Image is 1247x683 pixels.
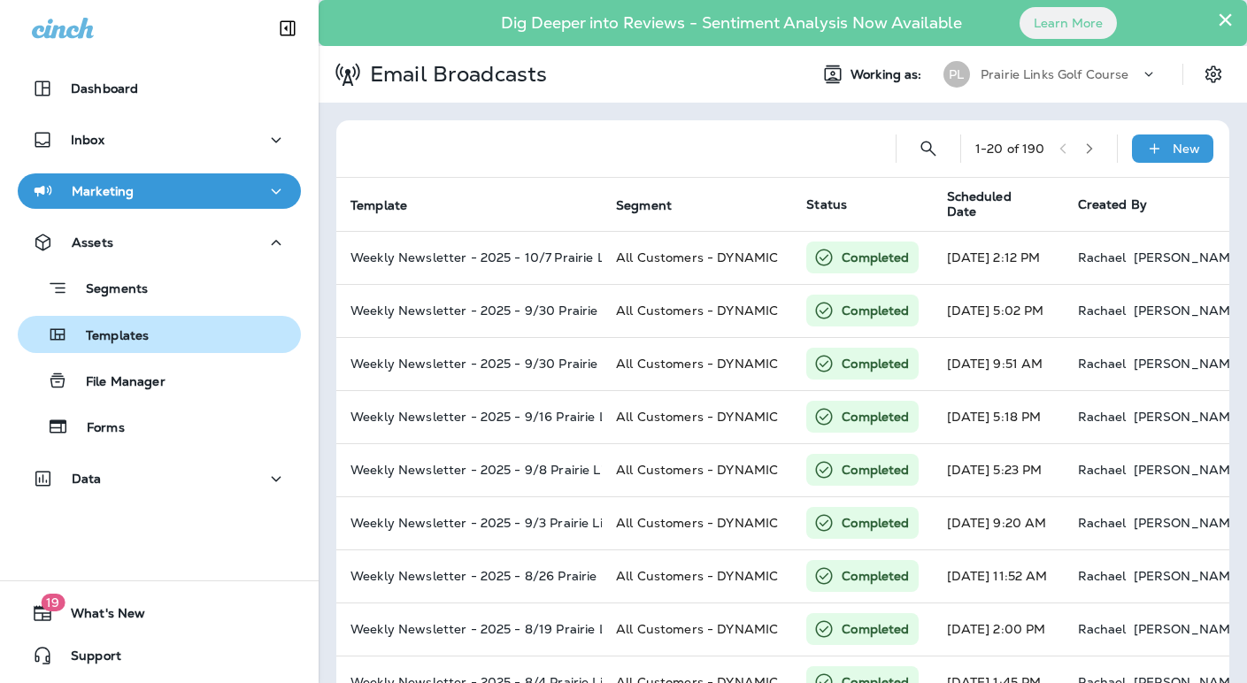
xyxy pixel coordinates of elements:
p: Assets [72,235,113,249]
button: Learn More [1020,7,1117,39]
p: Templates [68,328,149,345]
p: Completed [842,408,909,426]
p: File Manager [68,374,165,391]
td: [DATE] 2:00 PM [933,602,1064,656]
p: Rachael [1078,463,1127,477]
span: Scheduled Date [947,189,1057,219]
td: [DATE] 11:52 AM [933,549,1064,602]
p: Completed [842,567,909,585]
span: All Customers - DYNAMIC [616,515,778,531]
p: Completed [842,249,909,266]
button: Dashboard [18,71,301,106]
p: Completed [842,514,909,532]
button: Segments [18,269,301,307]
p: [PERSON_NAME] [1134,622,1243,636]
p: Forms [69,420,125,437]
button: Close [1217,5,1234,34]
p: Weekly Newsletter - 2025 - 9/16 Prairie Links [350,410,588,424]
p: Inbox [71,133,104,147]
p: Rachael [1078,410,1127,424]
span: Working as: [851,67,926,82]
td: [DATE] 2:12 PM [933,231,1064,284]
button: Data [18,461,301,496]
p: Weekly Newsletter - 2025 - 9/30 Prairie Links [350,303,588,318]
p: New [1173,142,1200,156]
div: PL [943,61,970,88]
button: Marketing [18,173,301,209]
p: Rachael [1078,250,1127,265]
span: All Customers - DYNAMIC [616,568,778,584]
span: Status [806,196,847,212]
p: Completed [842,302,909,319]
span: Created By [1078,196,1147,212]
p: Rachael [1078,357,1127,371]
td: [DATE] 9:20 AM [933,496,1064,549]
td: [DATE] 5:02 PM [933,284,1064,337]
span: Template [350,197,430,213]
div: 1 - 20 of 190 [975,142,1045,156]
td: [DATE] 5:18 PM [933,390,1064,443]
p: Dashboard [71,81,138,96]
span: Scheduled Date [947,189,1034,219]
button: Templates [18,316,301,353]
p: Weekly Newsletter - 2025 - 9/30 Prairie Links [350,357,588,371]
span: All Customers - DYNAMIC [616,356,778,372]
p: Data [72,472,102,486]
td: [DATE] 5:23 PM [933,443,1064,496]
p: [PERSON_NAME] [1134,303,1243,318]
p: Rachael [1078,516,1127,530]
p: Rachael [1078,569,1127,583]
span: Template [350,198,407,213]
p: Dig Deeper into Reviews - Sentiment Analysis Now Available [450,20,1013,26]
button: File Manager [18,362,301,399]
p: Marketing [72,184,134,198]
p: Completed [842,461,909,479]
span: All Customers - DYNAMIC [616,621,778,637]
span: 19 [41,594,65,611]
span: Segment [616,198,672,213]
button: Settings [1197,58,1229,90]
p: Weekly Newsletter - 2025 - 9/3 Prairie Links [350,516,588,530]
span: All Customers - DYNAMIC [616,249,778,265]
p: Weekly Newsletter - 2025 - 9/8 Prairie Links [350,463,588,477]
button: Search Email Broadcasts [911,131,946,166]
p: Completed [842,620,909,638]
p: [PERSON_NAME] [1134,569,1243,583]
p: Segments [68,281,148,299]
span: All Customers - DYNAMIC [616,303,778,318]
button: 19What's New [18,595,301,631]
button: Inbox [18,122,301,157]
span: What's New [53,606,145,627]
p: Email Broadcasts [363,61,547,88]
button: Forms [18,408,301,445]
p: [PERSON_NAME] [1134,410,1243,424]
span: Segment [616,197,695,213]
p: [PERSON_NAME] [1134,357,1243,371]
td: [DATE] 9:51 AM [933,337,1064,390]
button: Assets [18,225,301,260]
p: Prairie Links Golf Course [981,67,1129,81]
p: Weekly Newsletter - 2025 - 8/19 Prairie Links [350,622,588,636]
button: Support [18,638,301,673]
p: [PERSON_NAME] [1134,516,1243,530]
span: All Customers - DYNAMIC [616,409,778,425]
p: Weekly Newsletter - 2025 - 10/7 Prairie Links [350,250,588,265]
p: [PERSON_NAME] [1134,250,1243,265]
p: Rachael [1078,303,1127,318]
p: [PERSON_NAME] [1134,463,1243,477]
p: Completed [842,355,909,372]
button: Collapse Sidebar [263,11,312,46]
p: Rachael [1078,622,1127,636]
span: Support [53,648,121,670]
span: All Customers - DYNAMIC [616,462,778,478]
p: Weekly Newsletter - 2025 - 8/26 Prairie Links [350,569,588,583]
